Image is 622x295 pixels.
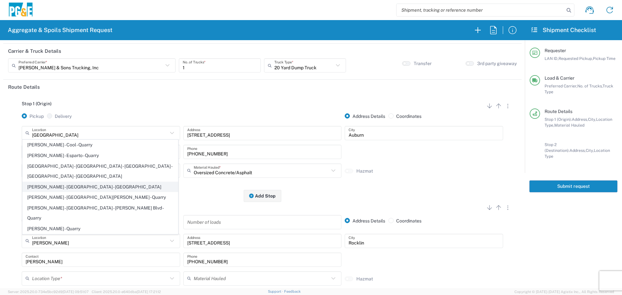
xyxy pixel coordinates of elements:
[545,48,566,53] span: Requester
[545,56,559,61] span: LAN ID,
[559,56,593,61] span: Requested Pickup,
[477,61,517,66] label: 3rd party giveaway
[92,290,161,294] span: Client: 2025.20.0-e640dba
[23,203,178,223] span: [PERSON_NAME] - [GEOGRAPHIC_DATA] - [PERSON_NAME] Blvd - Quarry
[8,290,89,294] span: Server: 2025.20.0-734e5bc92d9
[545,75,574,81] span: Load & Carrier
[23,161,178,181] span: [GEOGRAPHIC_DATA] - [GEOGRAPHIC_DATA] - [GEOGRAPHIC_DATA] - [GEOGRAPHIC_DATA] - [GEOGRAPHIC_DATA]
[8,26,112,34] h2: Aggregate & Spoils Shipment Request
[23,224,178,234] span: [PERSON_NAME] - Quarry
[8,48,61,54] h2: Carrier & Truck Details
[8,84,40,90] h2: Route Details
[514,289,614,295] span: Copyright © [DATE]-[DATE] Agistix Inc., All Rights Reserved
[23,182,178,192] span: [PERSON_NAME] - [GEOGRAPHIC_DATA] - [GEOGRAPHIC_DATA]
[356,168,373,174] label: Hazmat
[388,218,421,224] label: Coordinates
[23,151,178,161] span: [PERSON_NAME] - Esparto - Quarry
[531,26,596,34] h2: Shipment Checklist
[22,101,52,106] span: Stop 1 (Origin)
[577,84,603,88] span: No. of Trucks,
[345,113,385,119] label: Address Details
[345,218,385,224] label: Address Details
[588,117,596,122] span: City,
[8,3,34,18] img: pge
[572,117,588,122] span: Address,
[356,276,373,282] label: Hazmat
[586,148,594,153] span: City,
[137,290,161,294] span: [DATE] 17:21:12
[268,289,284,293] a: Support
[570,148,586,153] span: Address,
[545,84,577,88] span: Preferred Carrier,
[284,289,301,293] a: Feedback
[397,4,564,16] input: Shipment, tracking or reference number
[388,113,421,119] label: Coordinates
[554,123,584,128] span: Material Hauled
[23,140,178,150] span: [PERSON_NAME] - Cool - Quarry
[23,192,178,202] span: [PERSON_NAME] - [GEOGRAPHIC_DATA][PERSON_NAME] - Quarry
[545,117,572,122] span: Stop 1 (Origin):
[529,180,617,192] button: Submit request
[22,203,64,208] span: Stop 2 (Destination)
[414,61,432,66] label: Transfer
[545,109,572,114] span: Route Details
[63,290,89,294] span: [DATE] 09:51:07
[545,142,570,153] span: Stop 2 (Destination):
[244,190,281,202] button: Add Stop
[593,56,616,61] span: Pickup Time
